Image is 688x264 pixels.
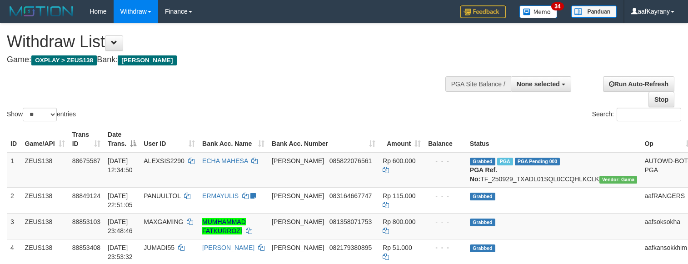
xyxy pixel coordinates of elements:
a: ECHA MAHESA [202,157,248,164]
th: Bank Acc. Number: activate to sort column ascending [268,126,379,152]
td: TF_250929_TXADL01SQL0CCQHLKCLK [466,152,641,188]
span: PGA Pending [515,158,560,165]
span: OXPLAY > ZEUS138 [31,55,97,65]
td: ZEUS138 [21,152,69,188]
a: ERMAYULIS [202,192,239,199]
th: Trans ID: activate to sort column ascending [69,126,104,152]
span: [PERSON_NAME] [272,244,324,251]
span: Grabbed [470,158,495,165]
span: [DATE] 22:51:05 [108,192,133,209]
h1: Withdraw List [7,33,449,51]
span: Grabbed [470,244,495,252]
button: None selected [511,76,571,92]
td: 1 [7,152,21,188]
label: Search: [592,108,681,121]
span: 88853103 [72,218,100,225]
span: None selected [517,80,560,88]
span: Rp 800.000 [383,218,415,225]
div: - - - [428,191,463,200]
span: ALEXSIS2290 [144,157,184,164]
td: ZEUS138 [21,213,69,239]
span: Rp 51.000 [383,244,412,251]
span: [PERSON_NAME] [118,55,176,65]
span: Marked by aafpengsreynich [497,158,513,165]
h4: Game: Bank: [7,55,449,65]
span: Copy 085822076561 to clipboard [329,157,372,164]
span: Rp 115.000 [383,192,415,199]
span: PANUULTOL [144,192,180,199]
a: [PERSON_NAME] [202,244,254,251]
label: Show entries [7,108,76,121]
select: Showentries [23,108,57,121]
span: Grabbed [470,219,495,226]
span: [PERSON_NAME] [272,157,324,164]
th: User ID: activate to sort column ascending [140,126,199,152]
input: Search: [617,108,681,121]
span: 88675587 [72,157,100,164]
td: 3 [7,213,21,239]
th: Game/API: activate to sort column ascending [21,126,69,152]
span: Copy 083164667747 to clipboard [329,192,372,199]
th: Balance [424,126,466,152]
span: Vendor URL: https://trx31.1velocity.biz [599,176,638,184]
img: Button%20Memo.svg [519,5,558,18]
th: ID [7,126,21,152]
th: Amount: activate to sort column ascending [379,126,424,152]
div: - - - [428,243,463,252]
span: [DATE] 12:34:50 [108,157,133,174]
span: [PERSON_NAME] [272,192,324,199]
a: Stop [648,92,674,107]
span: [DATE] 23:48:46 [108,218,133,234]
b: PGA Ref. No: [470,166,497,183]
span: JUMADI55 [144,244,174,251]
span: Rp 600.000 [383,157,415,164]
a: MUMHAMMAD FATKURROZI [202,218,246,234]
a: Run Auto-Refresh [603,76,674,92]
span: 34 [551,2,563,10]
img: MOTION_logo.png [7,5,76,18]
span: MAXGAMING [144,218,183,225]
img: panduan.png [571,5,617,18]
span: [DATE] 23:53:32 [108,244,133,260]
th: Status [466,126,641,152]
div: - - - [428,217,463,226]
td: 2 [7,187,21,213]
span: Grabbed [470,193,495,200]
th: Date Trans.: activate to sort column descending [104,126,140,152]
span: 88849124 [72,192,100,199]
span: Copy 081358071753 to clipboard [329,218,372,225]
div: - - - [428,156,463,165]
img: Feedback.jpg [460,5,506,18]
span: [PERSON_NAME] [272,218,324,225]
div: PGA Site Balance / [445,76,511,92]
th: Bank Acc. Name: activate to sort column ascending [199,126,268,152]
span: 88853408 [72,244,100,251]
td: ZEUS138 [21,187,69,213]
span: Copy 082179380895 to clipboard [329,244,372,251]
